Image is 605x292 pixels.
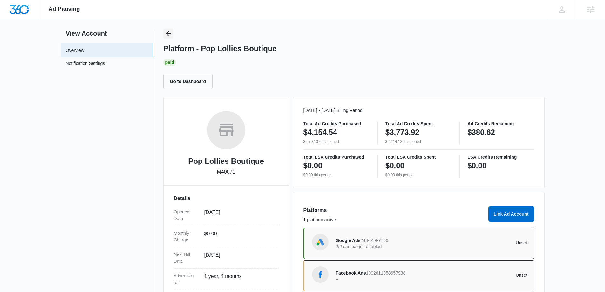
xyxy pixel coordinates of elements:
p: 1 platform active [303,217,485,223]
button: Back [163,29,173,39]
dd: [DATE] [204,209,274,222]
h1: Platform - Pop Lollies Boutique [163,44,277,53]
img: Google Ads [316,237,325,247]
span: Ad Pausing [49,6,80,12]
div: Advertising for1 year, 4 months [174,269,279,290]
p: Total Ad Credits Spent [385,122,452,126]
span: Facebook Ads [336,270,366,275]
h3: Details [174,195,279,202]
p: LSA Credits Remaining [467,155,534,159]
dt: Monthly Charge [174,230,199,243]
div: Opened Date[DATE] [174,205,279,226]
img: Facebook Ads [316,270,325,279]
p: $380.62 [467,127,495,137]
p: $0.00 [303,161,323,171]
p: Total Ad Credits Purchased [303,122,370,126]
h2: Pop Lollies Boutique [188,156,264,167]
p: Total LSA Credits Purchased [303,155,370,159]
div: Next Bill Date[DATE] [174,247,279,269]
dt: Advertising for [174,273,199,286]
p: Unset [432,273,527,277]
p: $2,414.13 this period [385,139,452,144]
dd: $0.00 [204,230,274,243]
p: $0.00 this period [303,172,370,178]
h2: View Account [61,29,153,38]
a: Facebook AdsFacebook Ads1002611958657938–Unset [303,260,534,291]
dd: [DATE] [204,251,274,265]
p: $0.00 this period [385,172,452,178]
div: Monthly Charge$0.00 [174,226,279,247]
button: Go to Dashboard [163,74,213,89]
p: M40071 [217,168,235,176]
p: Unset [432,240,527,245]
button: Link Ad Account [488,206,534,222]
span: Google Ads [336,238,361,243]
p: Total LSA Credits Spent [385,155,452,159]
span: 243-019-7766 [361,238,388,243]
h3: Platforms [303,206,485,214]
p: $0.00 [385,161,404,171]
span: 1002611958657938 [366,270,406,275]
a: Overview [66,47,84,54]
dt: Opened Date [174,209,199,222]
p: [DATE] - [DATE] Billing Period [303,107,534,114]
dt: Next Bill Date [174,251,199,265]
div: Paid [163,59,176,66]
a: Go to Dashboard [163,79,217,84]
p: $2,797.07 this period [303,139,370,144]
p: $0.00 [467,161,486,171]
a: Notification Settings [66,60,105,68]
p: Ad Credits Remaining [467,122,534,126]
p: – [336,277,432,281]
a: Google AdsGoogle Ads243-019-77662/2 campaigns enabledUnset [303,228,534,259]
p: 2/2 campaigns enabled [336,244,432,249]
p: $3,773.92 [385,127,419,137]
p: $4,154.54 [303,127,337,137]
dd: 1 year, 4 months [204,273,274,286]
